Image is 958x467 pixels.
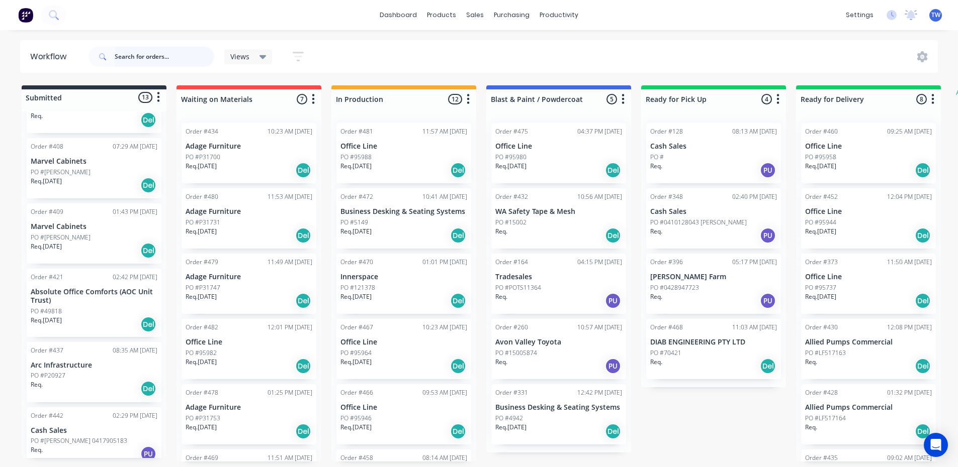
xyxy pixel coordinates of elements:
p: Office Line [340,338,467,346]
div: Order #46609:53 AM [DATE]Office LinePO #95946Req.[DATE]Del [336,384,471,444]
div: Del [295,293,311,309]
div: Del [295,423,311,439]
div: Del [140,381,156,397]
p: Absolute Office Comforts (AOC Unit Trust) [31,288,157,305]
div: PU [760,293,776,309]
p: Business Desking & Seating Systems [495,403,622,412]
div: Del [450,293,466,309]
p: Req. [805,423,817,432]
div: Order #47210:41 AM [DATE]Business Desking & Seating SystemsPO #5149Req.[DATE]Del [336,188,471,249]
p: PO #0428947723 [650,283,699,292]
div: Del [915,293,931,309]
p: PO #95946 [340,414,372,423]
p: PO #P31700 [186,153,220,162]
div: Del [450,162,466,178]
div: Order #26010:57 AM [DATE]Avon Valley ToyotaPO #15005874Req.PU [491,319,626,379]
div: 11:03 AM [DATE] [732,323,777,332]
div: Del [295,227,311,244]
div: 12:42 PM [DATE] [577,388,622,397]
p: PO #15002 [495,218,527,227]
p: PO #[PERSON_NAME] [31,168,91,177]
p: PO #0410128043 [PERSON_NAME] [650,218,747,227]
p: Business Desking & Seating Systems [340,207,467,216]
p: Req. [DATE] [495,423,527,432]
div: 01:32 PM [DATE] [887,388,932,397]
p: PO #5149 [340,218,368,227]
div: 10:23 AM [DATE] [422,323,467,332]
p: PO #4942 [495,414,523,423]
div: Order #475 [495,127,528,136]
img: Factory [18,8,33,23]
p: Req. [DATE] [31,316,62,325]
div: Order #47801:25 PM [DATE]Adage FurniturePO #P31753Req.[DATE]Del [182,384,316,444]
div: Order #42102:42 PM [DATE]Absolute Office Comforts (AOC Unit Trust)PO #49818Req.[DATE]Del [27,269,161,337]
div: Order #43410:23 AM [DATE]Adage FurniturePO #P31700Req.[DATE]Del [182,123,316,183]
div: Order #47001:01 PM [DATE]InnerspacePO #121378Req.[DATE]Del [336,254,471,314]
p: Req. [495,358,507,367]
div: Order #466 [340,388,373,397]
p: Office Line [340,403,467,412]
div: Order #435 [805,453,838,462]
p: Cash Sales [650,207,777,216]
div: 02:42 PM [DATE] [113,273,157,282]
div: 11:50 AM [DATE] [887,258,932,267]
div: Order #432 [495,192,528,201]
div: Del [140,316,156,332]
div: Order #348 [650,192,683,201]
div: Del [450,227,466,244]
p: Req. [DATE] [805,162,836,171]
p: Adage Furniture [186,403,312,412]
div: 10:23 AM [DATE] [268,127,312,136]
div: Order #33112:42 PM [DATE]Business Desking & Seating SystemsPO #4942Req.[DATE]Del [491,384,626,444]
div: Order #458 [340,453,373,462]
p: PO #P31753 [186,414,220,423]
p: Req. [DATE] [805,292,836,301]
div: Order #40807:29 AM [DATE]Marvel CabinetsPO #[PERSON_NAME]Req.[DATE]Del [27,138,161,198]
div: PU [140,446,156,462]
div: Order #48212:01 PM [DATE]Office LinePO #95982Req.[DATE]Del [182,319,316,379]
div: sales [461,8,489,23]
div: 12:01 PM [DATE] [268,323,312,332]
div: Del [760,358,776,374]
div: Del [140,112,156,128]
p: PO #121378 [340,283,375,292]
div: Order #48111:57 AM [DATE]Office LinePO #95988Req.[DATE]Del [336,123,471,183]
p: Req. [31,380,43,389]
div: Order #46710:23 AM [DATE]Office LinePO #95964Req.[DATE]Del [336,319,471,379]
p: Office Line [495,142,622,151]
div: 01:01 PM [DATE] [422,258,467,267]
p: PO #95944 [805,218,836,227]
div: Order #46811:03 AM [DATE]DIAB ENGINEERING PTY LTDPO #70421Req.Del [646,319,781,379]
div: Del [915,162,931,178]
p: Cash Sales [31,426,157,435]
div: PU [760,227,776,244]
p: PO #95988 [340,153,372,162]
div: Order #396 [650,258,683,267]
div: PU [760,162,776,178]
p: Req. [805,358,817,367]
p: Allied Pumps Commercial [805,403,932,412]
div: Order #34802:40 PM [DATE]Cash SalesPO #0410128043 [PERSON_NAME]Req.PU [646,188,781,249]
div: 07:29 AM [DATE] [113,142,157,151]
p: Innerspace [340,273,467,281]
p: Cash Sales [650,142,777,151]
div: Order #460 [805,127,838,136]
p: Marvel Cabinets [31,157,157,166]
p: Req. [DATE] [186,358,217,367]
p: Adage Furniture [186,273,312,281]
div: Order #480 [186,192,218,201]
div: 11:57 AM [DATE] [422,127,467,136]
div: Order #434 [186,127,218,136]
div: 08:14 AM [DATE] [422,453,467,462]
p: Office Line [805,142,932,151]
div: 05:17 PM [DATE] [732,258,777,267]
div: 09:53 AM [DATE] [422,388,467,397]
div: Order #481 [340,127,373,136]
div: Order #430 [805,323,838,332]
div: 04:37 PM [DATE] [577,127,622,136]
p: PO # [650,153,664,162]
p: PO #[PERSON_NAME] 0417905183 [31,436,127,445]
div: Order #442 [31,411,63,420]
div: 11:49 AM [DATE] [268,258,312,267]
div: Order #43012:08 PM [DATE]Allied Pumps CommercialPO #LF517163Req.Del [801,319,936,379]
